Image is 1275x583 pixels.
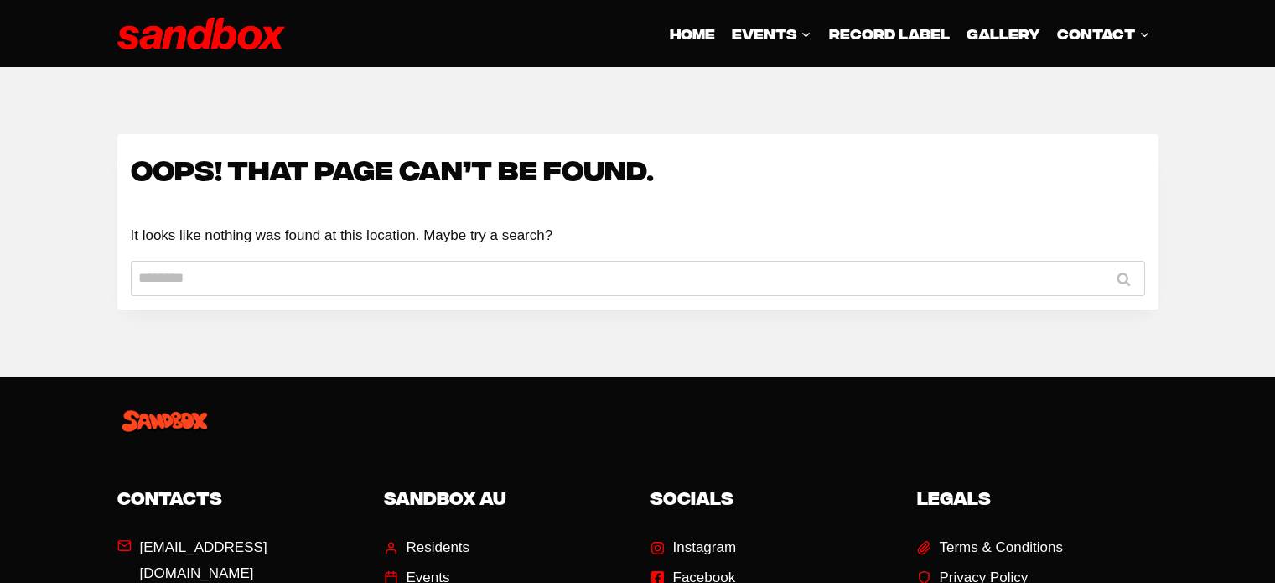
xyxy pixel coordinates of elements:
a: Instagram [650,535,737,561]
span: CONTACT [1057,22,1149,44]
h5: SANDBOX AU [384,485,625,510]
h1: Oops! That page can’t be found. [131,148,1145,188]
a: CONTACT [1049,13,1158,54]
a: Terms & Conditions [917,535,1063,561]
span: Instagram [673,535,737,561]
p: It looks like nothing was found at this location. Maybe try a search? [131,224,1145,247]
nav: Primary Navigation [661,13,1158,54]
h5: LEGALS [917,485,1158,510]
a: EVENTS [723,13,820,54]
a: HOME [661,13,723,54]
a: Record Label [820,13,957,54]
span: Terms & Conditions [940,535,1063,561]
a: Residents [384,535,470,561]
a: GALLERY [958,13,1049,54]
h5: CONTACTS [117,485,359,510]
img: Sandbox [117,18,285,50]
h5: SOCIALS [650,485,892,510]
span: EVENTS [732,22,811,44]
span: Residents [407,535,470,561]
